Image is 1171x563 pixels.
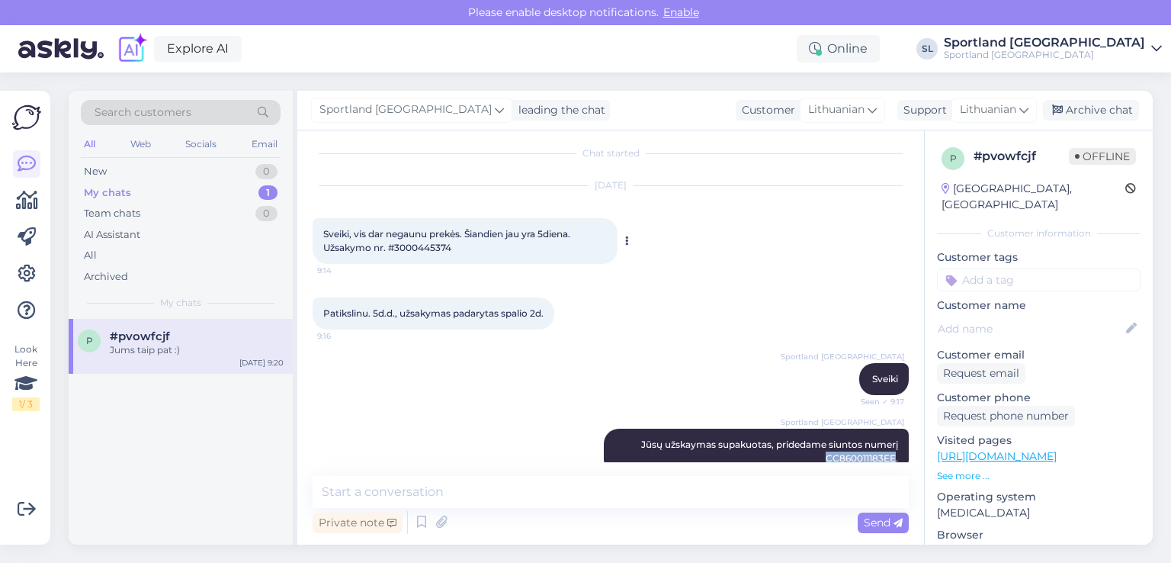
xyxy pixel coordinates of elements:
[781,351,904,362] span: Sportland [GEOGRAPHIC_DATA]
[84,185,131,201] div: My chats
[808,101,865,118] span: Lithuanian
[160,296,201,310] span: My chats
[937,406,1075,426] div: Request phone number
[937,527,1141,543] p: Browser
[84,269,128,285] div: Archived
[182,134,220,154] div: Socials
[781,417,904,428] span: Sportland [GEOGRAPHIC_DATA]
[937,363,1025,384] div: Request email
[938,320,1123,337] input: Add name
[95,105,191,121] span: Search customers
[937,489,1141,505] p: Operating system
[81,134,98,154] div: All
[127,134,154,154] div: Web
[937,469,1141,483] p: See more ...
[317,330,374,342] span: 9:16
[84,206,140,221] div: Team chats
[942,181,1125,213] div: [GEOGRAPHIC_DATA], [GEOGRAPHIC_DATA]
[84,248,97,263] div: All
[916,38,938,60] div: SL
[797,35,880,63] div: Online
[944,49,1145,61] div: Sportland [GEOGRAPHIC_DATA]
[319,101,492,118] span: Sportland [GEOGRAPHIC_DATA]
[86,335,93,346] span: p
[659,5,704,19] span: Enable
[950,153,957,164] span: p
[313,146,909,160] div: Chat started
[323,307,544,319] span: Patikslinu. 5d.d., užsakymas padarytas spalio 2d.
[937,390,1141,406] p: Customer phone
[897,102,947,118] div: Support
[313,179,909,192] div: [DATE]
[937,449,1057,463] a: [URL][DOMAIN_NAME]
[960,101,1016,118] span: Lithuanian
[937,249,1141,265] p: Customer tags
[974,147,1069,166] div: # pvowfcjf
[937,543,1141,559] p: Chrome [TECHNICAL_ID]
[323,228,573,253] span: Sveiki, vis dar negaunu prekės. Šiandien jau yra 5diena. Užsakymo nr. #3000445374
[641,439,900,464] span: Jūsų užskaymas supakuotas, pridedame siuntos numerį CC860011183EE.
[12,103,41,132] img: Askly Logo
[944,37,1145,49] div: Sportland [GEOGRAPHIC_DATA]
[12,397,40,411] div: 1 / 3
[944,37,1162,61] a: Sportland [GEOGRAPHIC_DATA]Sportland [GEOGRAPHIC_DATA]
[317,265,374,276] span: 9:14
[12,343,40,411] div: Look Here
[937,298,1141,314] p: Customer name
[1043,100,1139,121] div: Archive chat
[110,330,170,343] span: #pvowfcjf
[84,164,107,179] div: New
[736,102,795,118] div: Customer
[249,134,281,154] div: Email
[1069,148,1136,165] span: Offline
[937,505,1141,521] p: [MEDICAL_DATA]
[937,347,1141,363] p: Customer email
[154,36,242,62] a: Explore AI
[255,164,278,179] div: 0
[239,357,284,368] div: [DATE] 9:20
[872,373,898,384] span: Sveiki
[937,227,1141,240] div: Customer information
[255,206,278,221] div: 0
[864,516,903,529] span: Send
[937,269,1141,291] input: Add a tag
[116,33,148,65] img: explore-ai
[937,433,1141,449] p: Visited pages
[84,227,140,243] div: AI Assistant
[110,343,284,357] div: Jums taip pat :)
[313,513,403,533] div: Private note
[258,185,278,201] div: 1
[847,396,904,407] span: Seen ✓ 9:17
[512,102,605,118] div: leading the chat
